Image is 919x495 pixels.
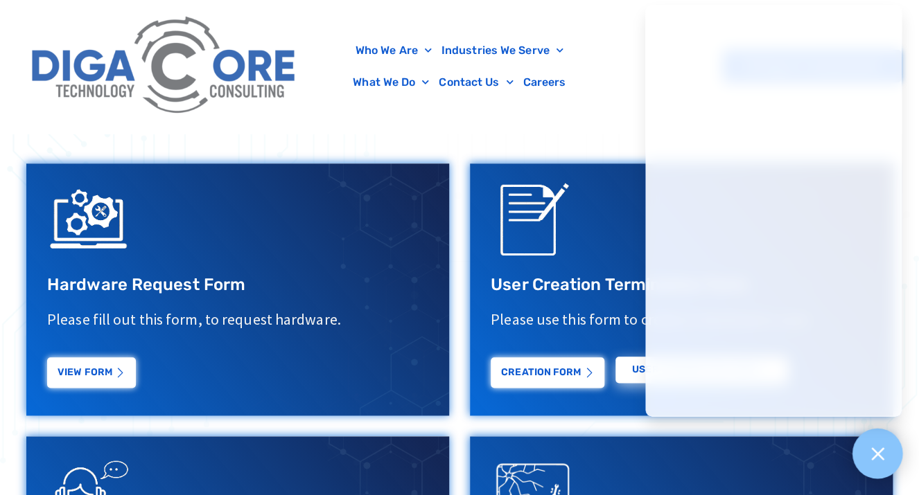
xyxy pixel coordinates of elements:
nav: Menu [312,35,606,98]
h3: Hardware Request Form [47,274,428,296]
p: Please use this form to create or terminate a user. [491,309,872,330]
a: What We Do [348,66,434,98]
a: Industries We Serve [437,35,568,66]
img: Support Request Icon [491,177,574,260]
img: IT Support Icon [47,177,130,260]
a: View Form [47,357,136,388]
a: Who We Are [351,35,437,66]
p: Please fill out this form, to request hardware. [47,309,428,330]
h3: User Creation Termination Form [491,274,872,296]
a: Creation Form [491,357,604,388]
iframe: Chatgenie Messenger [645,5,902,417]
a: Careers [518,66,570,98]
a: USER Termination Form [615,357,787,383]
a: Contact Us [434,66,518,98]
span: USER Termination Form [632,365,758,375]
img: Digacore Logo [24,7,305,126]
